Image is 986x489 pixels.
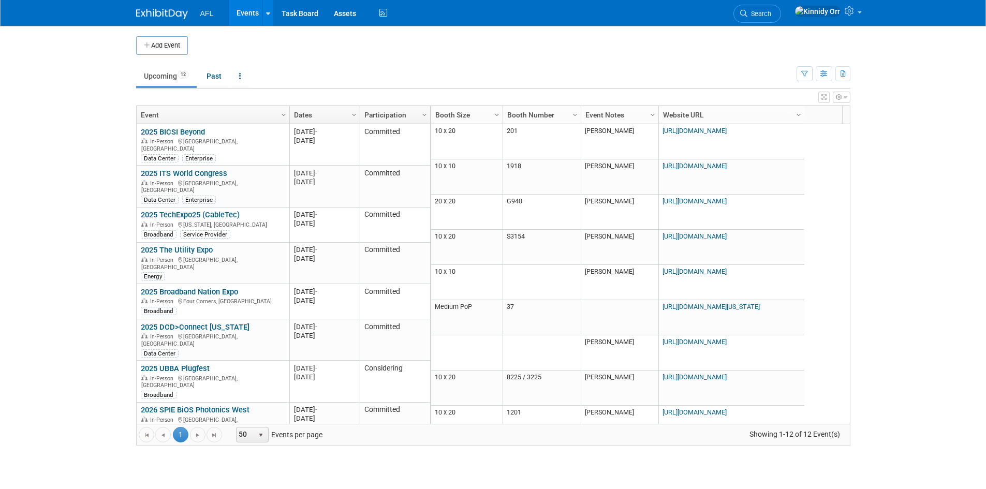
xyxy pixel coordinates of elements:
[141,179,285,194] div: [GEOGRAPHIC_DATA], [GEOGRAPHIC_DATA]
[150,333,176,340] span: In-Person
[141,391,176,399] div: Broadband
[585,106,652,124] a: Event Notes
[136,9,188,19] img: ExhibitDay
[142,431,151,439] span: Go to the first page
[141,333,148,338] img: In-Person Event
[503,159,581,195] td: 1918
[360,403,430,444] td: Committed
[294,210,355,219] div: [DATE]
[237,427,254,442] span: 50
[178,71,189,79] span: 12
[663,303,760,310] a: [URL][DOMAIN_NAME][US_STATE]
[190,427,205,442] a: Go to the next page
[294,219,355,228] div: [DATE]
[294,127,355,136] div: [DATE]
[503,371,581,406] td: 8225 / 3225
[141,169,227,178] a: 2025 ITS World Congress
[493,111,501,119] span: Column Settings
[150,375,176,382] span: In-Person
[294,373,355,381] div: [DATE]
[581,371,658,406] td: [PERSON_NAME]
[141,298,148,303] img: In-Person Event
[503,300,581,335] td: 37
[141,375,148,380] img: In-Person Event
[141,349,179,358] div: Data Center
[663,373,727,381] a: [URL][DOMAIN_NAME]
[431,124,503,159] td: 10 x 20
[360,361,430,402] td: Considering
[663,232,727,240] a: [URL][DOMAIN_NAME]
[663,106,798,124] a: Website URL
[182,154,216,162] div: Enterprise
[278,106,289,122] a: Column Settings
[663,338,727,346] a: [URL][DOMAIN_NAME]
[141,137,285,152] div: [GEOGRAPHIC_DATA], [GEOGRAPHIC_DATA]
[294,287,355,296] div: [DATE]
[294,106,353,124] a: Dates
[141,297,285,305] div: Four Corners, [GEOGRAPHIC_DATA]
[141,257,148,262] img: In-Person Event
[491,106,503,122] a: Column Settings
[141,245,213,255] a: 2025 The Utility Expo
[279,111,288,119] span: Column Settings
[649,111,657,119] span: Column Settings
[200,9,214,18] span: AFL
[141,322,249,332] a: 2025 DCD>Connect [US_STATE]
[294,177,355,186] div: [DATE]
[199,66,229,86] a: Past
[141,272,165,280] div: Energy
[150,417,176,423] span: In-Person
[663,197,727,205] a: [URL][DOMAIN_NAME]
[141,127,205,137] a: 2025 BICSI Beyond
[503,406,581,441] td: 1201
[150,298,176,305] span: In-Person
[663,408,727,416] a: [URL][DOMAIN_NAME]
[294,322,355,331] div: [DATE]
[294,331,355,340] div: [DATE]
[581,195,658,230] td: [PERSON_NAME]
[294,136,355,145] div: [DATE]
[141,287,238,297] a: 2025 Broadband Nation Expo
[294,405,355,414] div: [DATE]
[136,36,188,55] button: Add Event
[431,159,503,195] td: 10 x 10
[150,138,176,145] span: In-Person
[294,414,355,423] div: [DATE]
[581,406,658,441] td: [PERSON_NAME]
[431,195,503,230] td: 20 x 20
[794,6,841,17] img: Kinnidy Orr
[150,221,176,228] span: In-Person
[141,106,283,124] a: Event
[794,111,803,119] span: Column Settings
[315,128,317,136] span: -
[141,364,210,373] a: 2025 UBBA Plugfest
[571,111,579,119] span: Column Settings
[348,106,360,122] a: Column Settings
[360,243,430,284] td: Committed
[141,221,148,227] img: In-Person Event
[360,284,430,319] td: Committed
[733,5,781,23] a: Search
[141,220,285,229] div: [US_STATE], [GEOGRAPHIC_DATA]
[431,406,503,441] td: 10 x 20
[141,180,148,185] img: In-Person Event
[210,431,218,439] span: Go to the last page
[294,364,355,373] div: [DATE]
[315,288,317,295] span: -
[155,427,171,442] a: Go to the previous page
[431,265,503,300] td: 10 x 10
[747,10,771,18] span: Search
[141,230,176,239] div: Broadband
[663,162,727,170] a: [URL][DOMAIN_NAME]
[150,180,176,187] span: In-Person
[419,106,430,122] a: Column Settings
[503,230,581,265] td: S3154
[141,405,249,414] a: 2026 SPIE BiOS Photonics West
[420,111,429,119] span: Column Settings
[136,66,197,86] a: Upcoming12
[581,335,658,371] td: [PERSON_NAME]
[350,111,358,119] span: Column Settings
[581,159,658,195] td: [PERSON_NAME]
[294,245,355,254] div: [DATE]
[431,230,503,265] td: 10 x 20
